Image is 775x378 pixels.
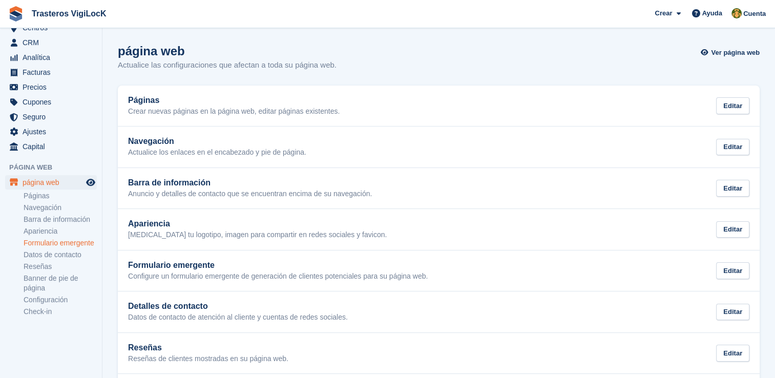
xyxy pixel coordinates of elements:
[128,343,288,352] h2: Reseñas
[128,302,348,311] h2: Detalles de contacto
[8,6,24,22] img: stora-icon-8386f47178a22dfd0bd8f6a31ec36ba5ce8667c1dd55bd0f319d3a0aa187defe.svg
[24,274,97,293] a: Banner de pie de página
[716,221,749,238] div: Editar
[23,50,84,65] span: Analítica
[5,110,97,124] a: menu
[9,162,102,173] span: Página web
[716,262,749,279] div: Editar
[85,176,97,188] a: Vista previa de la tienda
[23,139,84,154] span: Capital
[118,291,760,332] a: Detalles de contacto Datos de contacto de atención al cliente y cuentas de redes sociales. Editar
[128,107,340,116] p: Crear nuevas páginas en la página web, editar páginas existentes.
[5,35,97,50] a: menu
[5,80,97,94] a: menu
[5,65,97,79] a: menu
[118,168,760,209] a: Barra de información Anuncio y detalles de contacto que se encuentran encima de su navegación. Ed...
[24,203,97,213] a: Navegación
[24,307,97,317] a: Check-in
[118,86,760,127] a: Páginas Crear nuevas páginas en la página web, editar páginas existentes. Editar
[731,8,742,18] img: Arantxa Villegas
[716,345,749,362] div: Editar
[703,44,760,61] a: Ver página web
[118,209,760,250] a: Apariencia [MEDICAL_DATA] tu logotipo, imagen para compartir en redes sociales y favicon. Editar
[28,5,111,22] a: Trasteros VigiLocK
[23,95,84,109] span: Cupones
[23,110,84,124] span: Seguro
[5,50,97,65] a: menu
[24,262,97,271] a: Reseñas
[128,272,428,281] p: Configure un formulario emergente de generación de clientes potenciales para su página web.
[716,180,749,197] div: Editar
[128,190,372,199] p: Anuncio y detalles de contacto que se encuentran encima de su navegación.
[128,178,372,187] h2: Barra de información
[128,230,387,240] p: [MEDICAL_DATA] tu logotipo, imagen para compartir en redes sociales y favicon.
[5,139,97,154] a: menu
[128,148,306,157] p: Actualice los enlaces en el encabezado y pie de página.
[128,219,387,228] h2: Apariencia
[128,313,348,322] p: Datos de contacto de atención al cliente y cuentas de redes sociales.
[24,295,97,305] a: Configuración
[655,8,672,18] span: Crear
[118,127,760,167] a: Navegación Actualice los enlaces en el encabezado y pie de página. Editar
[118,250,760,291] a: Formulario emergente Configure un formulario emergente de generación de clientes potenciales para...
[716,304,749,321] div: Editar
[118,59,337,71] p: Actualice las configuraciones que afectan a toda su página web.
[5,124,97,139] a: menu
[118,333,760,374] a: Reseñas Reseñas de clientes mostradas en su página web. Editar
[23,124,84,139] span: Ajustes
[711,48,760,58] span: Ver página web
[128,261,428,270] h2: Formulario emergente
[23,65,84,79] span: Facturas
[716,139,749,156] div: Editar
[24,250,97,260] a: Datos de contacto
[5,175,97,190] a: menú
[128,354,288,364] p: Reseñas de clientes mostradas en su página web.
[23,35,84,50] span: CRM
[23,175,84,190] span: página web
[24,191,97,201] a: Páginas
[23,80,84,94] span: Precios
[716,97,749,114] div: Editar
[24,226,97,236] a: Apariencia
[5,95,97,109] a: menu
[24,215,97,224] a: Barra de información
[702,8,722,18] span: Ayuda
[128,137,306,146] h2: Navegación
[743,9,766,19] span: Cuenta
[118,44,337,58] h1: página web
[24,238,97,248] a: Formulario emergente
[128,96,340,105] h2: Páginas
